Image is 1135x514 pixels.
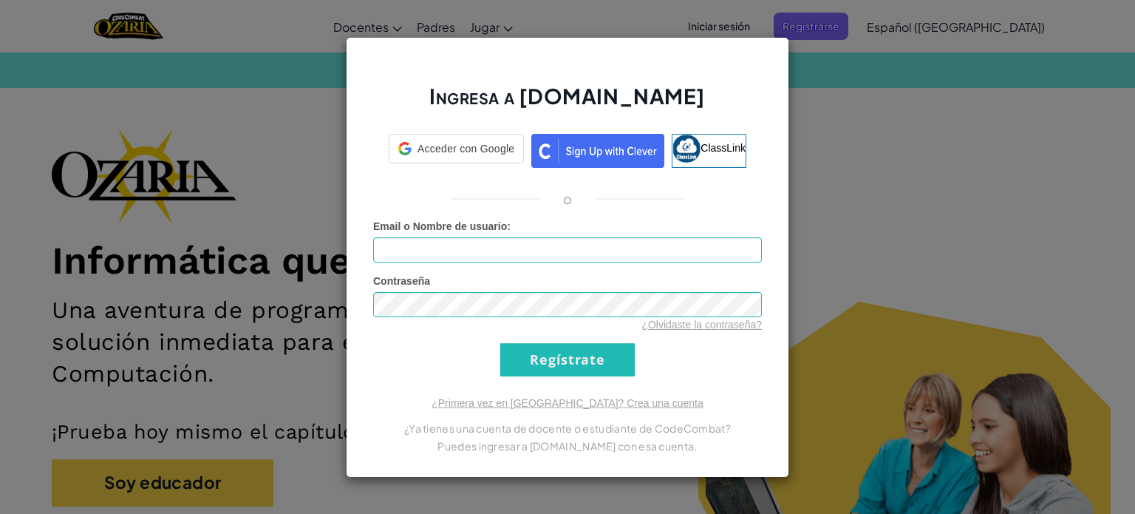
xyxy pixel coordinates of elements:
a: ¿Primera vez en [GEOGRAPHIC_DATA]? Crea una cuenta [432,397,703,409]
img: clever_sso_button@2x.png [531,134,664,168]
span: Acceder con Google [417,141,514,156]
a: Acceder con Google [389,134,524,168]
div: Acceder con Google [389,134,524,163]
span: Email o Nombre de usuario [373,220,507,232]
h2: Ingresa a [DOMAIN_NAME] [373,82,762,125]
input: Regístrate [500,343,635,376]
p: Puedes ingresar a [DOMAIN_NAME] con esa cuenta. [373,437,762,455]
p: ¿Ya tienes una cuenta de docente o estudiante de CodeCombat? [373,419,762,437]
img: classlink-logo-small.png [672,135,701,163]
a: ¿Olvidaste la contraseña? [641,319,762,331]
span: Contraseña [373,275,430,287]
p: o [563,190,572,208]
span: ClassLink [701,141,746,153]
label: : [373,219,511,234]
